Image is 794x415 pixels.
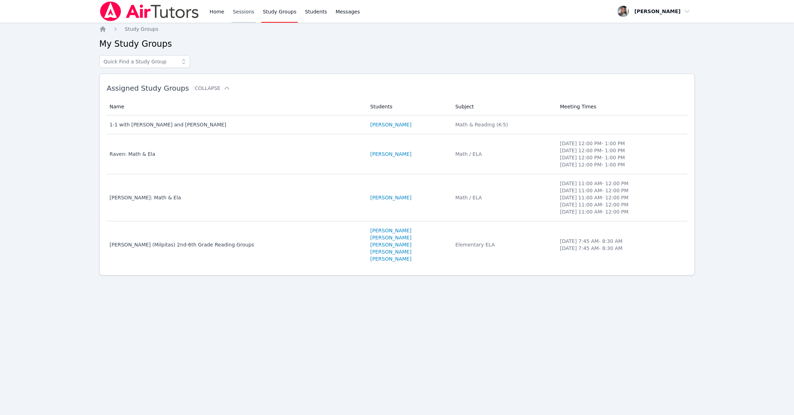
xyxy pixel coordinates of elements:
a: [PERSON_NAME] [370,234,412,241]
th: Name [107,98,366,115]
li: [DATE] 7:45 AM - 8:30 AM [560,245,683,252]
a: [PERSON_NAME] [370,241,412,248]
span: Study Groups [125,26,158,32]
nav: Breadcrumb [99,25,695,33]
div: [PERSON_NAME]: Math & Ela [110,194,362,201]
div: Math / ELA [455,150,551,158]
tr: [PERSON_NAME] (Milpitas) 2nd-6th Grade Reading Groups[PERSON_NAME][PERSON_NAME][PERSON_NAME][PERS... [107,221,687,268]
a: [PERSON_NAME] [370,227,412,234]
th: Meeting Times [556,98,687,115]
div: Math / ELA [455,194,551,201]
tr: 1-1 with [PERSON_NAME] and [PERSON_NAME][PERSON_NAME]Math & Reading (K-5) [107,115,687,134]
span: Assigned Study Groups [107,84,189,92]
span: Messages [336,8,360,15]
div: Elementary ELA [455,241,551,248]
a: [PERSON_NAME] [370,150,412,158]
a: Study Groups [125,25,158,33]
li: [DATE] 11:00 AM - 12:00 PM [560,187,683,194]
li: [DATE] 7:45 AM - 8:30 AM [560,238,683,245]
a: [PERSON_NAME] [370,248,412,255]
th: Students [366,98,451,115]
li: [DATE] 12:00 PM - 1:00 PM [560,147,683,154]
img: Air Tutors [99,1,200,21]
div: Raven: Math & Ela [110,150,362,158]
button: Collapse [195,85,230,92]
li: [DATE] 12:00 PM - 1:00 PM [560,140,683,147]
a: [PERSON_NAME] [370,121,412,128]
li: [DATE] 11:00 AM - 12:00 PM [560,194,683,201]
a: [PERSON_NAME] [370,255,412,262]
div: 1-1 with [PERSON_NAME] and [PERSON_NAME] [110,121,362,128]
th: Subject [451,98,555,115]
tr: [PERSON_NAME]: Math & Ela[PERSON_NAME]Math / ELA[DATE] 11:00 AM- 12:00 PM[DATE] 11:00 AM- 12:00 P... [107,174,687,221]
li: [DATE] 12:00 PM - 1:00 PM [560,161,683,168]
h2: My Study Groups [99,38,695,50]
li: [DATE] 11:00 AM - 12:00 PM [560,201,683,208]
li: [DATE] 12:00 PM - 1:00 PM [560,154,683,161]
tr: Raven: Math & Ela[PERSON_NAME]Math / ELA[DATE] 12:00 PM- 1:00 PM[DATE] 12:00 PM- 1:00 PM[DATE] 12... [107,134,687,174]
li: [DATE] 11:00 AM - 12:00 PM [560,208,683,215]
input: Quick Find a Study Group [99,55,190,68]
li: [DATE] 11:00 AM - 12:00 PM [560,180,683,187]
div: Math & Reading (K-5) [455,121,551,128]
a: [PERSON_NAME] [370,194,412,201]
div: [PERSON_NAME] (Milpitas) 2nd-6th Grade Reading Groups [110,241,362,248]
